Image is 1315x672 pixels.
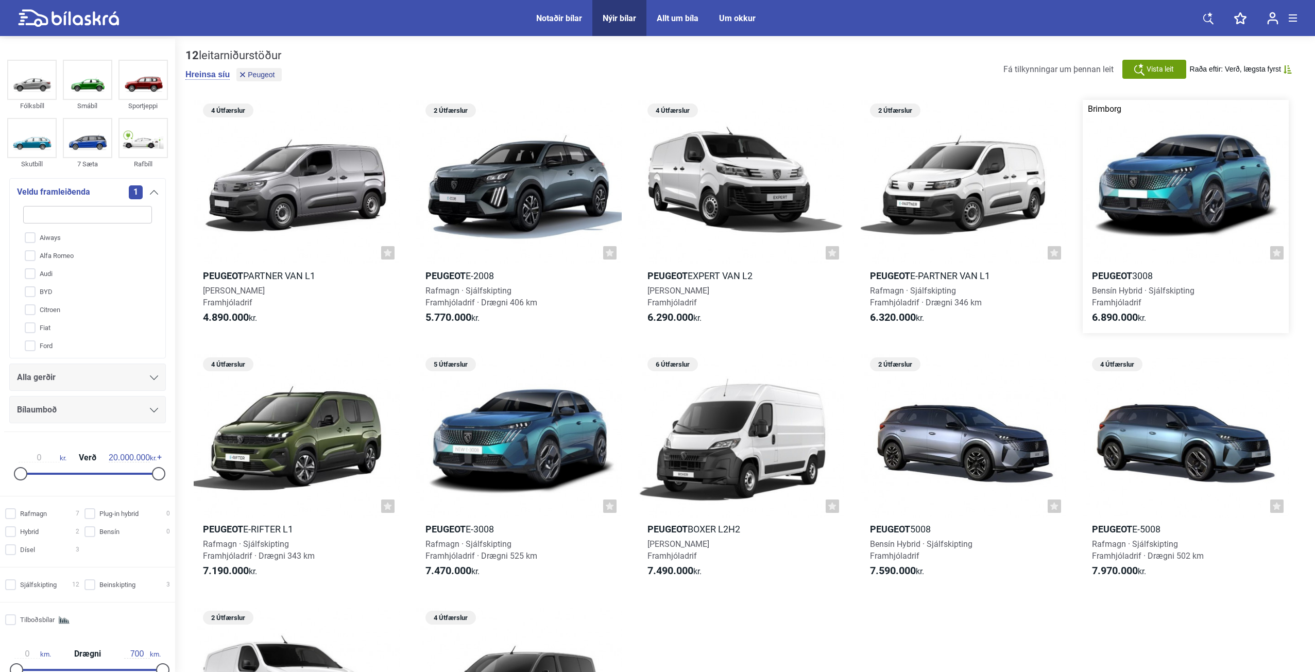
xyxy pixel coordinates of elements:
b: 6.890.000 [1092,311,1138,323]
h2: e-3008 [416,523,622,535]
h2: 5008 [861,523,1067,535]
span: Rafmagn · Sjálfskipting Framhjóladrif · Drægni 406 km [425,286,537,307]
span: 4 Útfærslur [208,357,248,371]
a: BrimborgPeugeot3008Bensín Hybrid · SjálfskiptingFramhjóladrif6.890.000kr. [1083,100,1289,333]
a: 2 ÚtfærslurPeugeote-Partner Van L1Rafmagn · SjálfskiptingFramhjóladrif · Drægni 346 km6.320.000kr. [861,100,1067,333]
span: Raða eftir: Verð, lægsta fyrst [1190,65,1281,74]
span: kr. [425,312,480,324]
a: 6 ÚtfærslurPeugeotBOXER L2H2[PERSON_NAME]Framhjóladrif7.490.000kr. [638,354,844,587]
b: 4.890.000 [203,311,249,323]
b: 5.770.000 [425,311,471,323]
span: kr. [425,565,480,577]
span: kr. [647,565,702,577]
h2: e-Partner Van L1 [861,270,1067,282]
span: Hybrid [20,526,39,537]
b: Peugeot [1092,270,1132,281]
span: 2 Útfærslur [875,357,915,371]
span: kr. [1092,565,1146,577]
span: 4 Útfærslur [1097,357,1137,371]
span: 6 Útfærslur [653,357,693,371]
span: Peugeot [248,71,275,78]
a: 4 ÚtfærslurPeugeote-Rifter L1Rafmagn · SjálfskiptingFramhjóladrif · Drægni 343 km7.190.000kr. [194,354,400,587]
span: 1 [129,185,143,199]
span: Fá tilkynningar um þennan leit [1003,64,1114,74]
span: kr. [870,565,924,577]
span: 4 Útfærslur [208,104,248,117]
span: Beinskipting [99,579,135,590]
h2: Expert Van L2 [638,270,844,282]
b: Peugeot [870,524,910,535]
div: leitarniðurstöður [185,49,284,62]
span: Veldu framleiðenda [17,185,90,199]
span: Tilboðsbílar [20,614,55,625]
span: [PERSON_NAME] Framhjóladrif [647,286,709,307]
h2: e-2008 [416,270,622,282]
span: kr. [1092,312,1146,324]
button: Peugeot [236,68,282,81]
span: Verð [76,454,99,462]
a: 2 ÚtfærslurPeugeote-2008Rafmagn · SjálfskiptingFramhjóladrif · Drægni 406 km5.770.000kr. [416,100,622,333]
b: Peugeot [870,270,910,281]
b: 7.190.000 [203,564,249,577]
span: Bílaumboð [17,403,57,417]
a: 4 ÚtfærslurPeugeotExpert Van L2[PERSON_NAME]Framhjóladrif6.290.000kr. [638,100,844,333]
div: 7 Sæta [63,158,112,170]
a: Allt um bíla [657,13,698,23]
button: Hreinsa síu [185,70,230,80]
span: kr. [19,453,66,462]
span: 7 [76,508,79,519]
div: Rafbíll [118,158,168,170]
b: Peugeot [647,270,688,281]
div: Fólksbíll [7,100,57,112]
b: Peugeot [425,270,466,281]
span: 3 [76,544,79,555]
a: 4 ÚtfærslurPeugeotPartner Van L1[PERSON_NAME]Framhjóladrif4.890.000kr. [194,100,400,333]
div: Brimborg [1088,105,1121,113]
span: kr. [109,453,157,462]
span: Dísel [20,544,35,555]
span: kr. [203,565,257,577]
span: Rafmagn · Sjálfskipting Framhjóladrif · Drægni 343 km [203,539,315,561]
a: 5 ÚtfærslurPeugeote-3008Rafmagn · SjálfskiptingFramhjóladrif · Drægni 525 km7.470.000kr. [416,354,622,587]
span: Plug-in hybrid [99,508,139,519]
b: Peugeot [203,270,243,281]
span: 2 [76,526,79,537]
a: Nýir bílar [603,13,636,23]
span: 2 Útfærslur [208,611,248,625]
a: 4 ÚtfærslurPeugeote-5008Rafmagn · SjálfskiptingFramhjóladrif · Drægni 502 km7.970.000kr. [1083,354,1289,587]
h2: e-Rifter L1 [194,523,400,535]
span: [PERSON_NAME] Framhjóladrif [647,539,709,561]
span: 5 Útfærslur [431,357,471,371]
span: 0 [166,508,170,519]
b: Peugeot [203,524,243,535]
span: 0 [166,526,170,537]
span: kr. [870,312,924,324]
h2: Partner Van L1 [194,270,400,282]
b: 7.590.000 [870,564,916,577]
button: Raða eftir: Verð, lægsta fyrst [1190,65,1292,74]
span: 2 Útfærslur [875,104,915,117]
b: 7.970.000 [1092,564,1138,577]
span: Bensín [99,526,119,537]
span: [PERSON_NAME] Framhjóladrif [203,286,265,307]
span: kr. [203,312,257,324]
span: Drægni [72,650,104,658]
span: 4 Útfærslur [431,611,471,625]
div: Notaðir bílar [536,13,582,23]
span: Vista leit [1147,64,1174,75]
span: 4 Útfærslur [653,104,693,117]
b: 12 [185,49,199,62]
b: Peugeot [647,524,688,535]
span: km. [14,649,51,659]
a: 2 ÚtfærslurPeugeot5008Bensín Hybrid · SjálfskiptingFramhjóladrif7.590.000kr. [861,354,1067,587]
h2: 3008 [1083,270,1289,282]
h2: e-5008 [1083,523,1289,535]
div: Sportjeppi [118,100,168,112]
div: Smábíl [63,100,112,112]
span: Rafmagn · Sjálfskipting Framhjóladrif · Drægni 502 km [1092,539,1204,561]
a: Um okkur [719,13,756,23]
span: Sjálfskipting [20,579,57,590]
